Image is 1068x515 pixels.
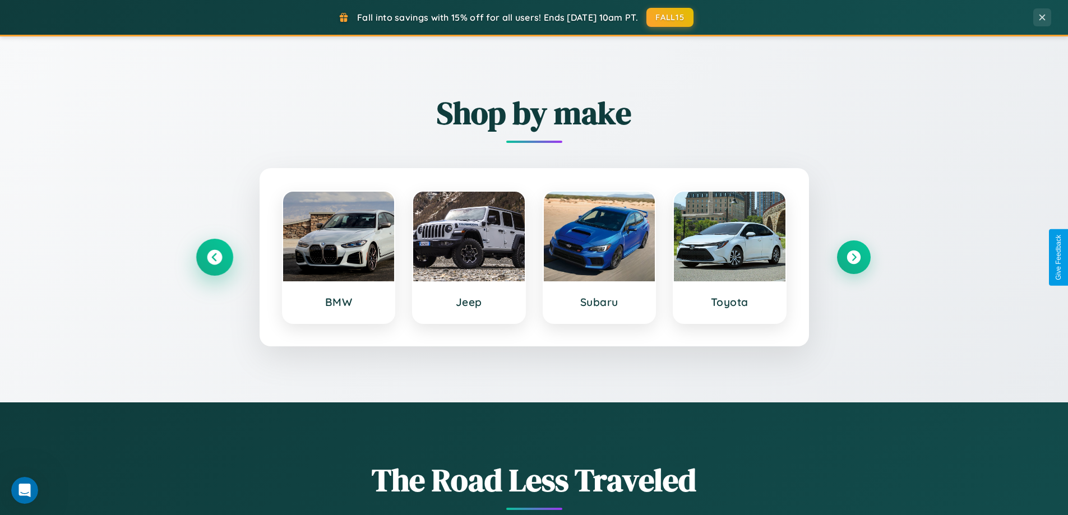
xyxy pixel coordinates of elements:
[646,8,693,27] button: FALL15
[198,91,871,134] h2: Shop by make
[1055,235,1062,280] div: Give Feedback
[198,458,871,502] h1: The Road Less Traveled
[424,295,514,309] h3: Jeep
[11,477,38,504] iframe: Intercom live chat
[555,295,644,309] h3: Subaru
[685,295,774,309] h3: Toyota
[294,295,383,309] h3: BMW
[357,12,638,23] span: Fall into savings with 15% off for all users! Ends [DATE] 10am PT.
